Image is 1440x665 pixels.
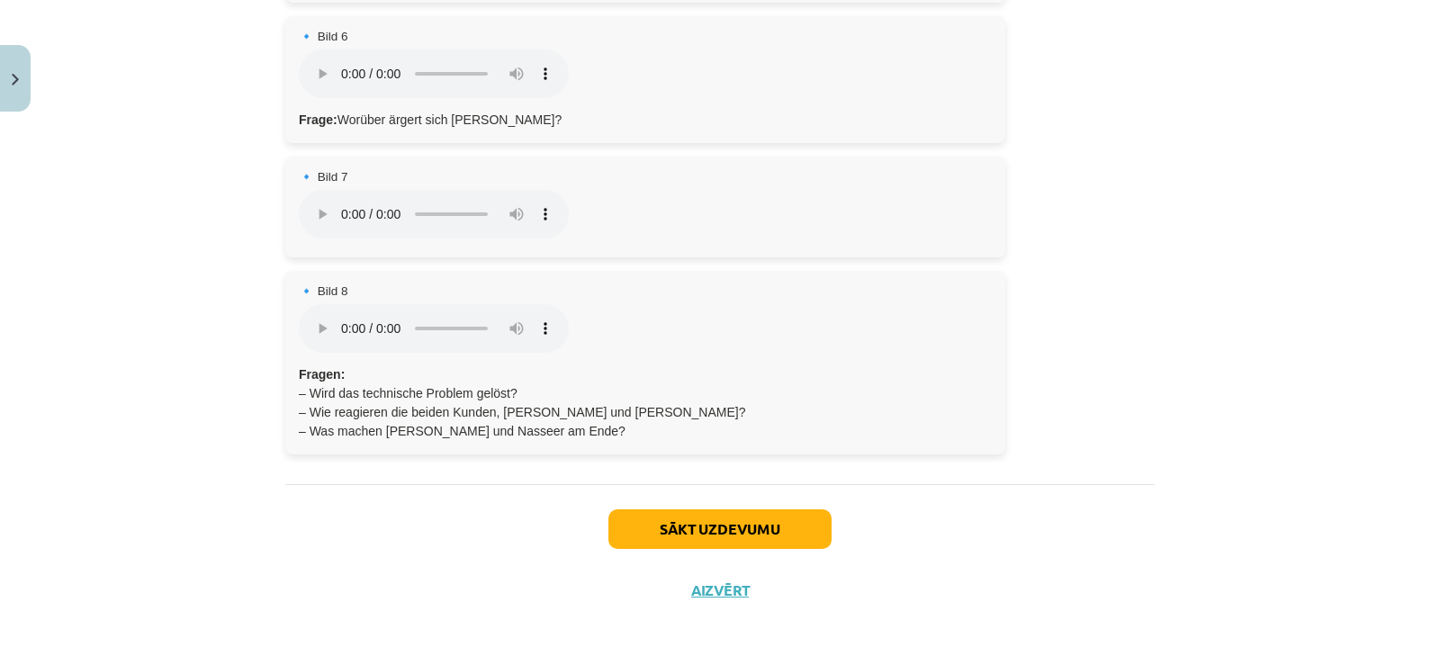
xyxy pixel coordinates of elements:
[299,284,992,299] h4: 🔹 Bild 8
[299,304,569,353] audio: Dein Browser unterstützt das Audio-Element nicht.
[686,581,754,599] button: Aizvērt
[299,30,992,44] h4: 🔹 Bild 6
[299,190,569,238] audio: Dein Browser unterstützt das Audio-Element nicht.
[12,74,19,85] img: icon-close-lesson-0947bae3869378f0d4975bcd49f059093ad1ed9edebbc8119c70593378902aed.svg
[299,367,345,382] strong: Fragen:
[608,509,832,549] button: Sākt uzdevumu
[299,49,569,98] audio: Dein Browser unterstützt das Audio-Element nicht.
[299,112,337,127] strong: Frage:
[299,111,992,130] p: Worüber ärgert sich [PERSON_NAME]?
[299,365,992,441] p: – Wird das technische Problem gelöst? – Wie reagieren die beiden Kunden, [PERSON_NAME] und [PERSO...
[299,170,992,184] h4: 🔹 Bild 7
